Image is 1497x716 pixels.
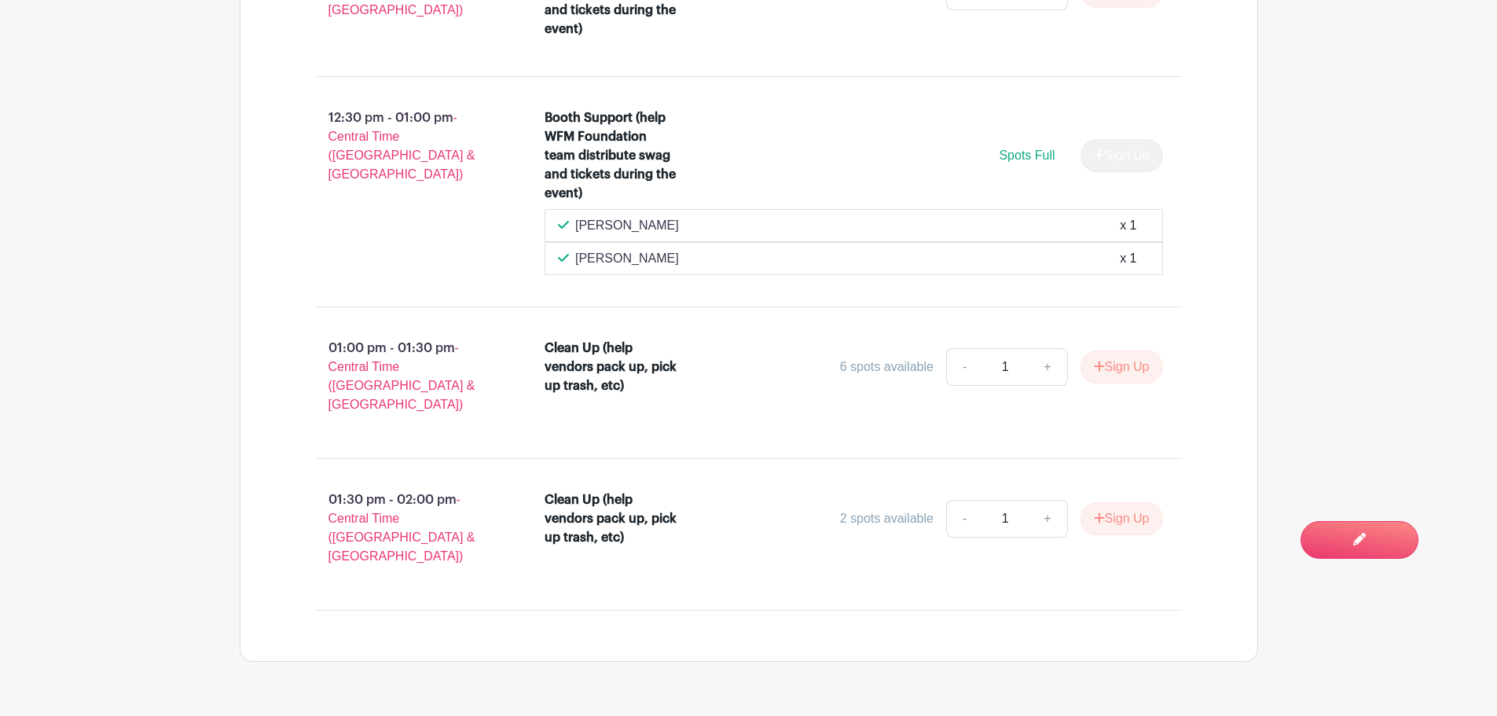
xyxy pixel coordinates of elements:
p: 01:30 pm - 02:00 pm [291,484,520,572]
p: [PERSON_NAME] [575,216,679,235]
p: [PERSON_NAME] [575,249,679,268]
div: Booth Support (help WFM Foundation team distribute swag and tickets during the event) [545,108,681,203]
span: - Central Time ([GEOGRAPHIC_DATA] & [GEOGRAPHIC_DATA]) [328,493,475,563]
button: Sign Up [1081,502,1163,535]
div: Clean Up (help vendors pack up, pick up trash, etc) [545,339,681,395]
span: - Central Time ([GEOGRAPHIC_DATA] & [GEOGRAPHIC_DATA]) [328,111,475,181]
p: 12:30 pm - 01:00 pm [291,102,520,190]
p: 01:00 pm - 01:30 pm [291,332,520,420]
a: + [1028,348,1067,386]
a: - [946,500,982,538]
button: Sign Up [1081,351,1163,384]
span: - Central Time ([GEOGRAPHIC_DATA] & [GEOGRAPHIC_DATA]) [328,341,475,411]
div: x 1 [1120,249,1136,268]
div: x 1 [1120,216,1136,235]
a: + [1028,500,1067,538]
a: - [946,348,982,386]
div: Clean Up (help vendors pack up, pick up trash, etc) [545,490,681,547]
div: 6 spots available [840,358,934,376]
div: 2 spots available [840,509,934,528]
span: Spots Full [999,149,1055,162]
